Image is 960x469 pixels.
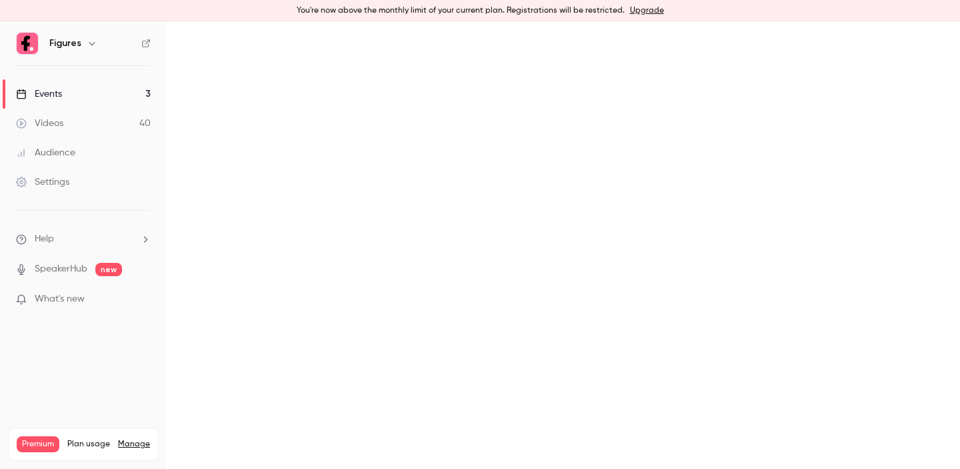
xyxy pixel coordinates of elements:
h6: Figures [49,37,81,50]
div: Videos [16,117,63,130]
a: SpeakerHub [35,262,87,276]
a: Manage [118,439,150,450]
img: Figures [17,33,38,54]
li: help-dropdown-opener [16,232,151,246]
a: Upgrade [630,5,664,16]
div: Events [16,87,62,101]
span: Help [35,232,54,246]
span: Plan usage [67,439,110,450]
span: What's new [35,292,85,306]
span: Premium [17,436,59,452]
div: Settings [16,175,69,189]
div: Audience [16,146,75,159]
span: new [95,263,122,276]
